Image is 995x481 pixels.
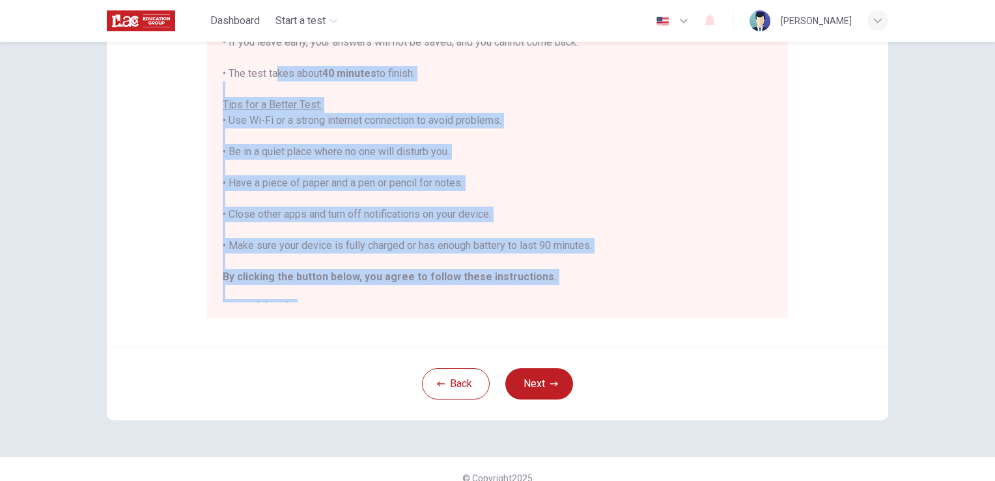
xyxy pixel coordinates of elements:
[275,13,326,29] span: Start a test
[107,8,175,34] img: ILAC logo
[505,368,573,400] button: Next
[210,13,260,29] span: Dashboard
[205,9,265,33] button: Dashboard
[270,9,343,33] button: Start a test
[223,270,557,283] b: By clicking the button below, you agree to follow these instructions.
[223,98,322,111] u: Tips for a Better Test:
[750,10,770,31] img: Profile picture
[107,8,205,34] a: ILAC logo
[781,13,852,29] div: [PERSON_NAME]
[223,300,772,316] h2: Good luck!
[422,368,490,400] button: Back
[322,67,376,80] b: 40 minutes
[654,16,671,26] img: en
